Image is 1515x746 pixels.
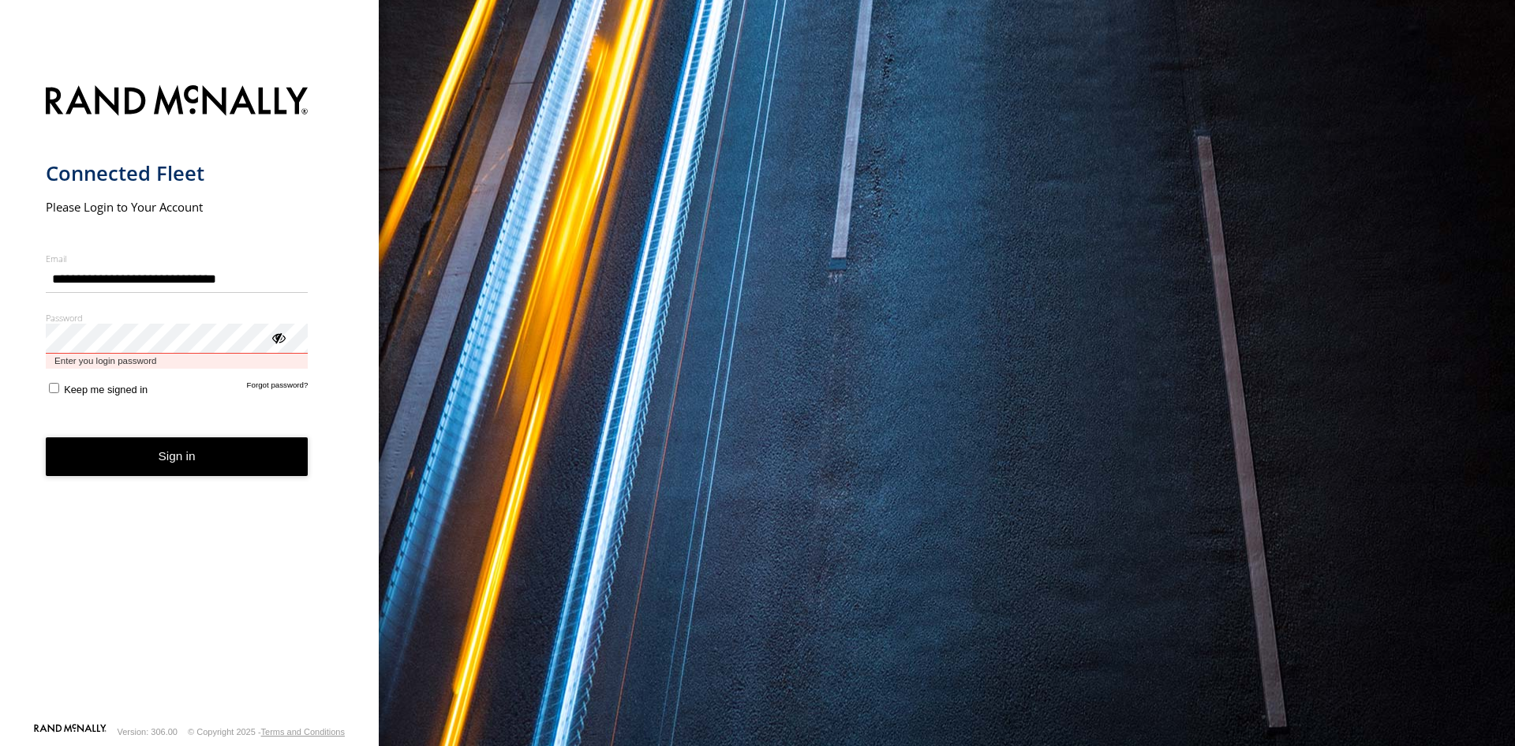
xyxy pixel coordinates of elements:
button: Sign in [46,437,309,476]
input: Keep me signed in [49,383,59,393]
span: Enter you login password [46,354,309,369]
label: Email [46,253,309,264]
img: Rand McNally [46,82,309,122]
a: Visit our Website [34,724,107,740]
a: Forgot password? [247,380,309,395]
a: Terms and Conditions [261,727,345,737]
label: Password [46,312,309,324]
div: © Copyright 2025 - [188,727,345,737]
h2: Please Login to Your Account [46,199,309,215]
h1: Connected Fleet [46,160,309,186]
form: main [46,76,334,722]
div: Version: 306.00 [118,727,178,737]
div: ViewPassword [270,329,286,345]
span: Keep me signed in [64,384,148,395]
